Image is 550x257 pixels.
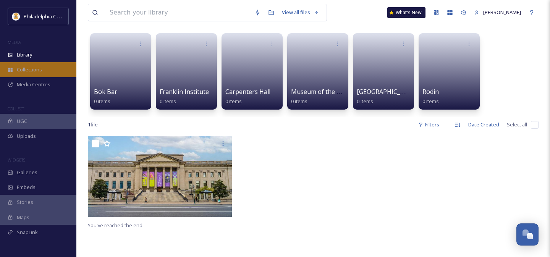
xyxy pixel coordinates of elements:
span: You've reached the end [88,222,142,229]
span: Galleries [17,169,37,176]
span: Rodin [422,87,439,96]
img: the-franklin-institute.jpg [88,136,232,217]
div: Date Created [464,117,503,132]
a: [PERSON_NAME] [471,5,525,20]
span: 0 items [357,98,373,105]
span: MEDIA [8,39,21,45]
a: [GEOGRAPHIC_DATA]0 items [357,88,418,105]
span: COLLECT [8,106,24,112]
span: 0 items [422,98,439,105]
span: Philadelphia Convention & Visitors Bureau [24,13,120,20]
span: UGC [17,118,27,125]
span: SnapLink [17,229,38,236]
span: [GEOGRAPHIC_DATA] [357,87,418,96]
input: Search your library [106,4,251,21]
button: Open Chat [516,223,539,246]
a: Carpenters Hall0 items [225,88,270,105]
span: WIDGETS [8,157,25,163]
span: Bok Bar [94,87,117,96]
a: Rodin0 items [422,88,439,105]
span: Collections [17,66,42,73]
img: download.jpeg [12,13,20,20]
span: 0 items [225,98,242,105]
span: [PERSON_NAME] [483,9,521,16]
a: View all files [278,5,323,20]
span: Embeds [17,184,36,191]
span: Stories [17,199,33,206]
span: 0 items [94,98,110,105]
span: Library [17,51,32,58]
a: Museum of the American Revolution0 items [291,88,396,105]
a: Bok Bar0 items [94,88,117,105]
span: Select all [507,121,527,128]
span: Uploads [17,133,36,140]
span: 1 file [88,121,98,128]
span: Maps [17,214,29,221]
span: Media Centres [17,81,50,88]
span: Franklin Institute [160,87,209,96]
div: Filters [414,117,443,132]
span: 0 items [160,98,176,105]
span: Museum of the American Revolution [291,87,396,96]
a: What's New [387,7,425,18]
span: Carpenters Hall [225,87,270,96]
span: 0 items [291,98,307,105]
a: Franklin Institute0 items [160,88,209,105]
